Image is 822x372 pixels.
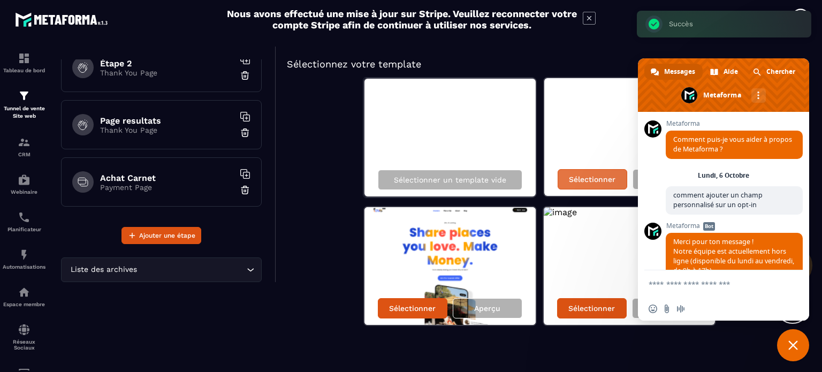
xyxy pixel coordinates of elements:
img: trash [240,70,250,81]
p: CRM [3,151,45,157]
img: automations [18,248,31,261]
p: Sélectionner [389,304,436,313]
p: Automatisations [3,264,45,270]
span: Merci pour ton message ! Notre équipe est actuellement hors ligne (disponible du lundi au vendred... [673,237,794,333]
p: Webinaire [3,189,45,195]
span: Insérer un emoji [649,305,657,313]
a: schedulerschedulerPlanificateur [3,203,45,240]
span: Comment puis-je vous aider à propos de Metaforma ? [673,135,792,154]
img: social-network [18,323,31,336]
div: Messages [644,64,703,80]
p: Tunnel de vente Site web [3,105,45,120]
img: trash [240,127,250,138]
textarea: Entrez votre message... [649,279,775,289]
span: Message audio [676,305,685,313]
span: Bot [703,222,715,231]
div: Autres canaux [751,88,766,103]
h2: Nous avons effectué une mise à jour sur Stripe. Veuillez reconnecter votre compte Stripe afin de ... [226,8,577,31]
a: formationformationTunnel de vente Site web [3,81,45,128]
a: automationsautomationsWebinaire [3,165,45,203]
span: Envoyer un fichier [663,305,671,313]
p: Sélectionner [568,304,615,313]
span: Liste des archives [68,264,139,276]
p: Thank You Page [100,126,234,134]
img: formation [18,136,31,149]
span: Ajouter une étape [139,230,195,241]
img: formation [18,89,31,102]
p: Tableau de bord [3,67,45,73]
p: Planificateur [3,226,45,232]
img: image [544,207,577,217]
span: Metaforma [666,222,803,230]
p: Aperçu [474,304,500,313]
span: Chercher [766,64,795,80]
p: Payment Page [100,183,234,192]
a: formationformationCRM [3,128,45,165]
img: automations [18,173,31,186]
div: Search for option [61,257,262,282]
div: Lundi, 6 Octobre [698,172,749,179]
a: social-networksocial-networkRéseaux Sociaux [3,315,45,359]
a: automationsautomationsEspace membre [3,278,45,315]
span: Metaforma [666,120,803,127]
img: trash [240,185,250,195]
span: Aide [724,64,738,80]
h5: Sélectionnez votre template [287,57,790,72]
span: Messages [664,64,695,80]
p: Espace membre [3,301,45,307]
p: Réseaux Sociaux [3,339,45,351]
img: formation [18,52,31,65]
p: Sélectionner [569,175,615,184]
input: Search for option [139,264,244,276]
div: Fermer le chat [777,329,809,361]
a: automationsautomationsAutomatisations [3,240,45,278]
img: image [364,207,536,325]
h6: Achat Carnet [100,173,234,183]
a: formationformationTableau de bord [3,44,45,81]
img: scheduler [18,211,31,224]
button: Ajouter une étape [121,227,201,244]
div: Chercher [747,64,803,80]
h6: Page resultats [100,116,234,126]
p: Thank You Page [100,69,234,77]
img: image [544,78,716,196]
p: Sélectionner un template vide [394,176,506,184]
img: automations [18,286,31,299]
img: logo [15,10,111,29]
div: Aide [704,64,745,80]
h6: Étape 2 [100,58,234,69]
span: comment ajouter un champ personnalisé sur un opt-in [673,191,763,209]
